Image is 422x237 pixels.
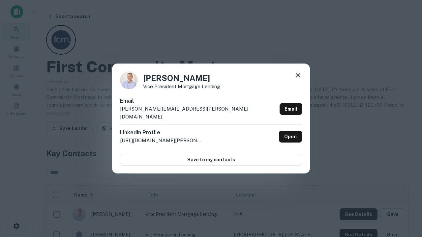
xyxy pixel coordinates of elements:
img: 1520878720083 [120,71,138,89]
h6: Email [120,97,277,105]
button: Save to my contacts [120,154,302,166]
a: Open [279,131,302,143]
p: [URL][DOMAIN_NAME][PERSON_NAME] [120,137,202,145]
iframe: Chat Widget [389,163,422,195]
p: Vice President Mortgage Lending [143,84,220,89]
p: [PERSON_NAME][EMAIL_ADDRESS][PERSON_NAME][DOMAIN_NAME] [120,105,277,120]
a: Email [280,103,302,115]
h6: LinkedIn Profile [120,129,202,137]
h4: [PERSON_NAME] [143,72,220,84]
